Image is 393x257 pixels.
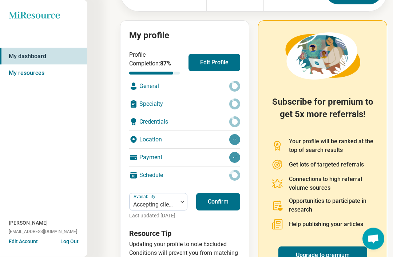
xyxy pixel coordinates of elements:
div: Open chat [362,228,384,250]
button: Edit Profile [188,54,240,72]
div: Schedule [129,167,240,184]
label: Availability [134,194,157,200]
div: Specialty [129,96,240,113]
p: Connections to high referral volume sources [289,175,374,193]
button: Log Out [60,238,79,244]
button: Confirm [196,193,240,211]
p: Your profile will be ranked at the top of search results [289,137,374,155]
p: Opportunities to participate in research [289,197,374,214]
button: Edit Account [9,238,38,245]
div: Location [129,131,240,149]
span: [PERSON_NAME] [9,219,48,227]
h3: Resource Tip [129,229,240,239]
div: Credentials [129,113,240,131]
div: Profile Completion: [129,51,180,75]
p: Last updated: [DATE] [129,212,187,220]
span: 87 % [160,60,171,67]
div: Payment [129,149,240,166]
span: [EMAIL_ADDRESS][DOMAIN_NAME] [9,228,77,235]
p: Get lots of targeted referrals [289,161,364,169]
p: Help publishing your articles [289,220,363,229]
h2: My profile [129,30,240,42]
div: General [129,78,240,95]
h2: Subscribe for premium to get 5x more referrals! [271,96,374,129]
